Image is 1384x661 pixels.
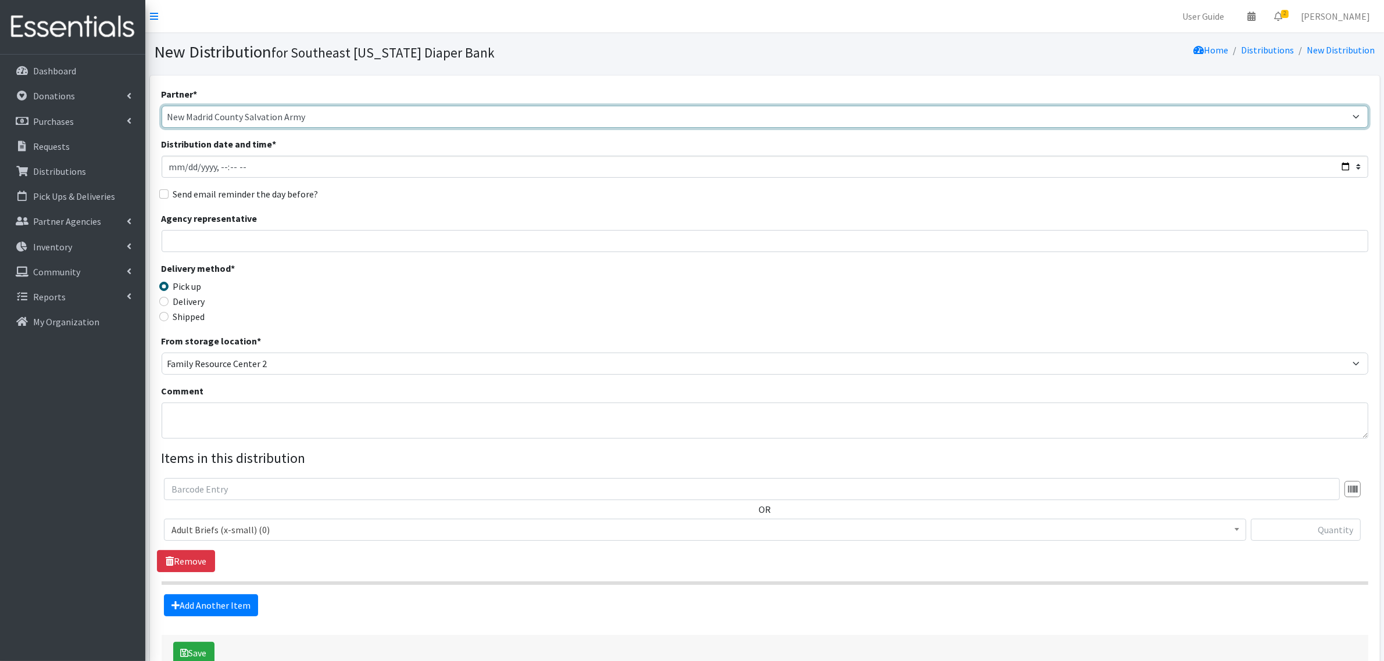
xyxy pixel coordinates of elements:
[5,160,141,183] a: Distributions
[5,260,141,283] a: Community
[1281,10,1289,18] span: 2
[5,185,141,208] a: Pick Ups & Deliveries
[33,215,101,227] p: Partner Agencies
[162,384,204,398] label: Comment
[33,116,74,127] p: Purchases
[173,294,205,308] label: Delivery
[33,191,115,202] p: Pick Ups & Deliveries
[157,550,215,572] a: Remove
[1173,5,1233,28] a: User Guide
[194,88,198,100] abbr: required
[162,137,277,151] label: Distribution date and time
[164,519,1246,541] span: Adult Briefs (x-small) (0)
[33,316,99,328] p: My Organization
[171,522,1239,538] span: Adult Briefs (x-small) (0)
[5,285,141,308] a: Reports
[33,166,86,177] p: Distributions
[5,84,141,107] a: Donations
[5,210,141,233] a: Partner Agencies
[1194,44,1229,56] a: Home
[231,263,235,274] abbr: required
[173,187,319,201] label: Send email reminder the day before?
[33,241,72,253] p: Inventory
[155,42,761,62] h1: New Distribution
[5,235,141,258] a: Inventory
[162,87,198,101] label: Partner
[173,279,202,293] label: Pick up
[1307,44,1375,56] a: New Distribution
[272,44,495,61] small: for Southeast [US_STATE] Diaper Bank
[258,335,262,347] abbr: required
[273,138,277,150] abbr: required
[33,90,75,102] p: Donations
[162,334,262,348] label: From storage location
[1251,519,1361,541] input: Quantity
[759,502,771,516] label: OR
[173,310,205,324] label: Shipped
[5,110,141,133] a: Purchases
[164,594,258,616] a: Add Another Item
[5,135,141,158] a: Requests
[33,65,76,77] p: Dashboard
[5,59,141,82] a: Dashboard
[162,448,1368,469] legend: Items in this distribution
[5,310,141,333] a: My Organization
[1242,44,1294,56] a: Distributions
[5,8,141,46] img: HumanEssentials
[33,266,80,278] p: Community
[1292,5,1379,28] a: [PERSON_NAME]
[162,211,258,225] label: Agency representative
[1265,5,1292,28] a: 2
[164,478,1340,500] input: Barcode Entry
[33,291,66,303] p: Reports
[33,141,70,152] p: Requests
[162,261,463,279] legend: Delivery method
